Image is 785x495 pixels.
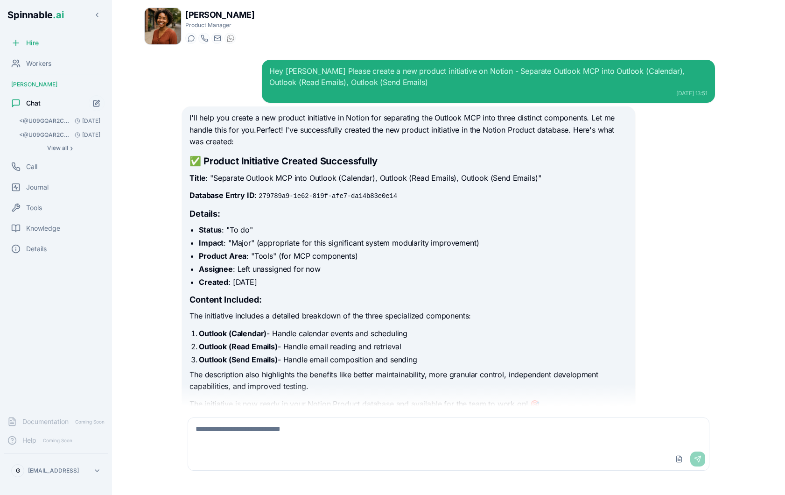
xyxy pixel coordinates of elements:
li: : "Major" (appropriate for this significant system modularity improvement) [199,237,627,248]
strong: Created [199,277,228,287]
strong: Outlook (Read Emails) [199,342,278,351]
span: Details [26,244,47,254]
button: Open conversation: <@U09GQAR2C0Y> please give me a blurb describing spinnable suitable to sent in... [15,128,105,141]
span: [DATE] [71,117,100,125]
span: Hire [26,38,39,48]
span: .ai [53,9,64,21]
li: : [DATE] [199,276,627,288]
button: G[EMAIL_ADDRESS] [7,461,105,480]
p: Product Manager [185,21,254,29]
li: : "Tools" (for MCP components) [199,250,627,262]
div: [DATE] 13:51 [269,90,707,97]
span: Spinnable [7,9,64,21]
strong: Assignee [199,264,233,274]
li: - Handle email reading and retrieval [199,341,627,352]
button: Open conversation: <@U09GQAR2C0Y> Answer to what vasco requested [15,114,105,127]
p: The description also highlights the benefits like better maintainability, more granular control, ... [189,369,627,393]
strong: Database Entry ID [189,191,254,200]
span: Chat [26,99,41,108]
h3: Details: [189,207,627,220]
strong: Status [199,225,222,234]
span: Journal [26,183,49,192]
strong: Title [189,173,205,183]
span: Help [22,436,36,445]
strong: Impact [199,238,224,247]
h1: [PERSON_NAME] [185,8,254,21]
strong: Product Area [199,251,246,261]
li: - Handle email composition and sending [199,354,627,365]
span: <@U09GQAR2C0Y> Answer to what vasco requested: I need to fetch the context from this thread to un... [19,117,71,125]
li: : "To do" [199,224,627,235]
li: - Handle calendar events and scheduling [199,328,627,339]
button: Send email to taylor.mitchell@getspinnable.ai [211,33,223,44]
button: WhatsApp [224,33,236,44]
div: Hey [PERSON_NAME] Please create a new product initiative on Notion - Separate Outlook MCP into Ou... [269,65,707,88]
div: [PERSON_NAME] [4,77,108,92]
img: Taylor Mitchell [145,8,181,44]
p: : "Separate Outlook MCP into Outlook (Calendar), Outlook (Read Emails), Outlook (Send Emails)" [189,172,627,184]
span: Knowledge [26,224,60,233]
span: View all [47,144,68,152]
span: › [70,144,73,152]
span: Workers [26,59,51,68]
h3: Content Included: [189,293,627,306]
strong: Outlook (Calendar) [199,329,266,338]
span: [DATE] [71,131,100,139]
span: Call [26,162,37,171]
strong: Outlook (Send Emails) [199,355,278,364]
p: [EMAIL_ADDRESS] [28,467,79,474]
button: Start a chat with Taylor Mitchell [185,33,196,44]
span: Coming Soon [40,436,75,445]
span: Documentation [22,417,69,426]
p: The initiative is now ready in your Notion Product database and available for the team to work on! 🎯 [189,398,627,410]
p: : [189,190,627,202]
button: Start a call with Taylor Mitchell [198,33,210,44]
button: Start new chat [89,95,105,111]
h2: ✅ Product Initiative Created Successfully [189,155,627,168]
code: 279789a9-1e62-819f-afe7-da14b83e0e14 [257,191,399,201]
p: The initiative includes a detailed breakdown of the three specialized components: [189,310,627,322]
span: G [16,467,20,474]
span: Tools [26,203,42,212]
button: Show all conversations [15,142,105,154]
img: WhatsApp [227,35,234,42]
span: <@U09GQAR2C0Y> please give me a blurb describing spinnable suitable to sent in an email to invest... [19,131,71,139]
span: Coming Soon [72,417,107,426]
li: : Left unassigned for now [199,263,627,275]
p: I'll help you create a new product initiative in Notion for separating the Outlook MCP into three... [189,112,627,148]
